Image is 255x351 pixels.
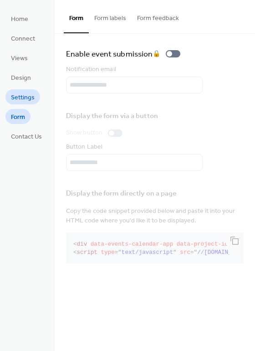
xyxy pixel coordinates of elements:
a: Views [5,50,33,65]
span: Home [11,15,28,24]
a: Connect [5,31,41,46]
a: Contact Us [5,129,47,144]
a: Home [5,11,34,26]
a: Settings [5,89,40,104]
span: Connect [11,34,35,44]
span: Contact Us [11,132,42,142]
span: Views [11,54,28,63]
span: Form [11,113,25,122]
a: Form [5,109,31,124]
span: Design [11,73,31,83]
a: Design [5,70,36,85]
span: Settings [11,93,35,103]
